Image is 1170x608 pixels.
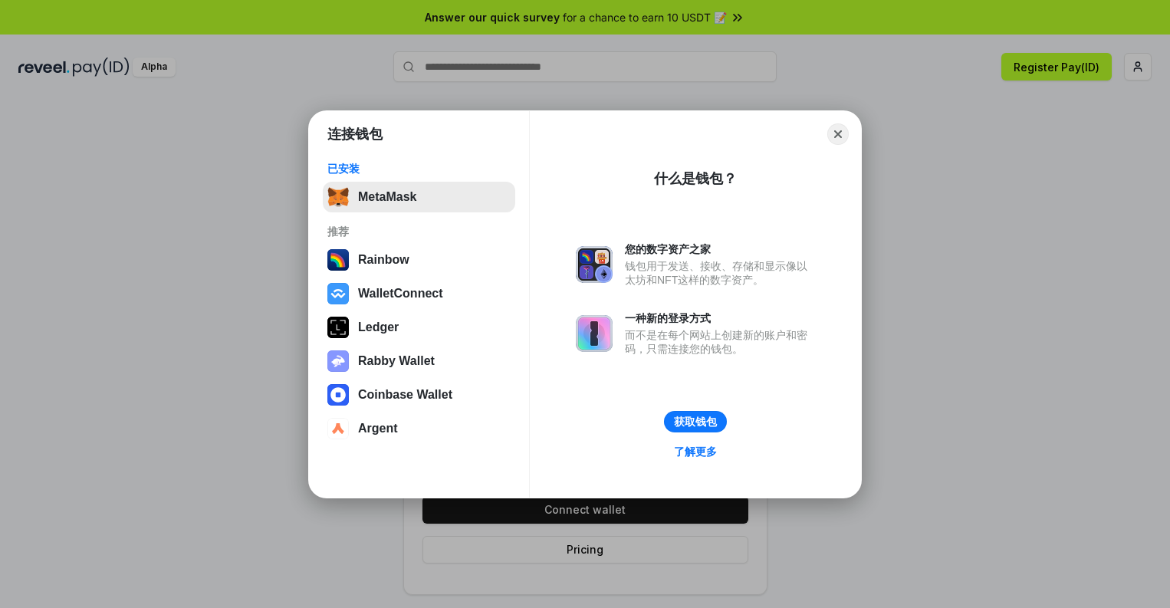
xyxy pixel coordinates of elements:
div: 而不是在每个网站上创建新的账户和密码，只需连接您的钱包。 [625,328,815,356]
button: Rabby Wallet [323,346,515,376]
img: svg+xml,%3Csvg%20xmlns%3D%22http%3A%2F%2Fwww.w3.org%2F2000%2Fsvg%22%20fill%3D%22none%22%20viewBox... [327,350,349,372]
img: svg+xml,%3Csvg%20xmlns%3D%22http%3A%2F%2Fwww.w3.org%2F2000%2Fsvg%22%20width%3D%2228%22%20height%3... [327,317,349,338]
h1: 连接钱包 [327,125,383,143]
button: MetaMask [323,182,515,212]
div: 推荐 [327,225,511,238]
button: Ledger [323,312,515,343]
div: 什么是钱包？ [654,169,737,188]
img: svg+xml,%3Csvg%20xmlns%3D%22http%3A%2F%2Fwww.w3.org%2F2000%2Fsvg%22%20fill%3D%22none%22%20viewBox... [576,315,613,352]
img: svg+xml,%3Csvg%20width%3D%2228%22%20height%3D%2228%22%20viewBox%3D%220%200%2028%2028%22%20fill%3D... [327,418,349,439]
button: Argent [323,413,515,444]
div: 一种新的登录方式 [625,311,815,325]
button: 获取钱包 [664,411,727,432]
div: Rainbow [358,253,409,267]
div: 您的数字资产之家 [625,242,815,256]
button: WalletConnect [323,278,515,309]
div: Ledger [358,320,399,334]
button: Rainbow [323,245,515,275]
div: 钱包用于发送、接收、存储和显示像以太坊和NFT这样的数字资产。 [625,259,815,287]
a: 了解更多 [665,442,726,462]
div: MetaMask [358,190,416,204]
img: svg+xml,%3Csvg%20width%3D%22120%22%20height%3D%22120%22%20viewBox%3D%220%200%20120%20120%22%20fil... [327,249,349,271]
div: Rabby Wallet [358,354,435,368]
img: svg+xml,%3Csvg%20width%3D%2228%22%20height%3D%2228%22%20viewBox%3D%220%200%2028%2028%22%20fill%3D... [327,283,349,304]
div: 了解更多 [674,445,717,458]
button: Close [827,123,849,145]
img: svg+xml,%3Csvg%20xmlns%3D%22http%3A%2F%2Fwww.w3.org%2F2000%2Fsvg%22%20fill%3D%22none%22%20viewBox... [576,246,613,283]
img: svg+xml,%3Csvg%20fill%3D%22none%22%20height%3D%2233%22%20viewBox%3D%220%200%2035%2033%22%20width%... [327,186,349,208]
div: 获取钱包 [674,415,717,429]
div: Argent [358,422,398,435]
div: Coinbase Wallet [358,388,452,402]
img: svg+xml,%3Csvg%20width%3D%2228%22%20height%3D%2228%22%20viewBox%3D%220%200%2028%2028%22%20fill%3D... [327,384,349,406]
div: 已安装 [327,162,511,176]
button: Coinbase Wallet [323,380,515,410]
div: WalletConnect [358,287,443,301]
